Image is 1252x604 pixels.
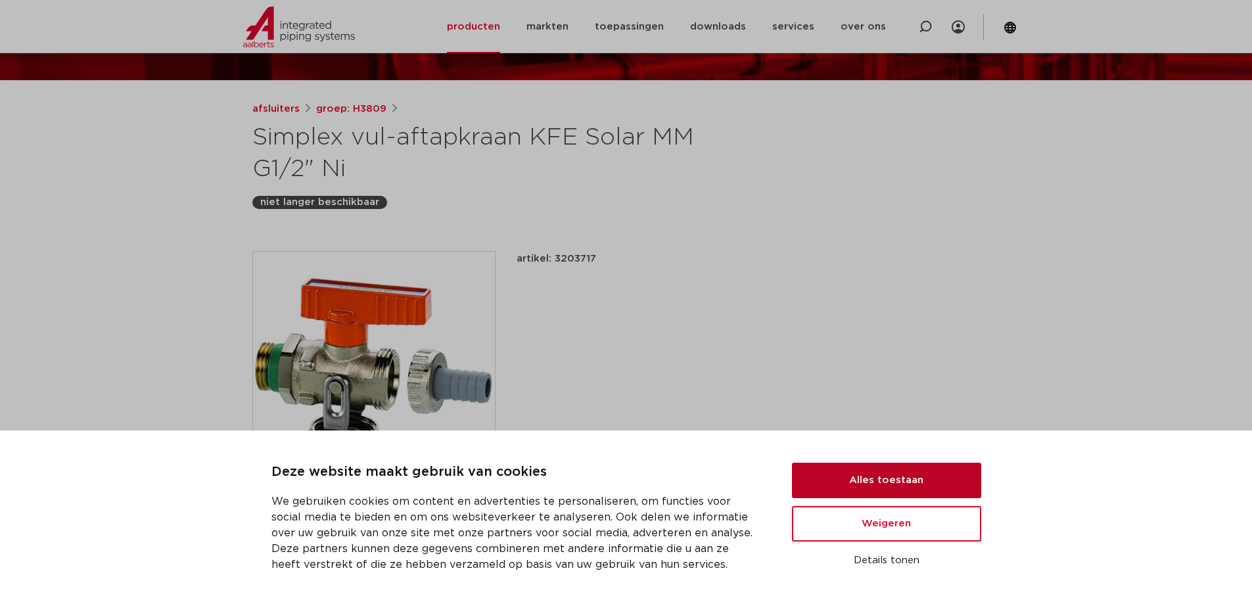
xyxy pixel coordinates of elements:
[260,195,379,210] p: niet langer beschikbaar
[792,506,981,542] button: Weigeren
[271,494,760,572] p: We gebruiken cookies om content en advertenties te personaliseren, om functies voor social media ...
[253,252,495,494] img: Product Image for Simplex vul-aftapkraan KFE Solar MM G1/2" Ni
[316,101,386,117] a: groep: H3809
[792,549,981,572] button: Details tonen
[252,101,300,117] a: afsluiters
[792,463,981,498] button: Alles toestaan
[252,122,746,185] h1: Simplex vul-aftapkraan KFE Solar MM G1/2" Ni
[517,251,596,267] p: artikel: 3203717
[271,462,760,483] p: Deze website maakt gebruik van cookies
